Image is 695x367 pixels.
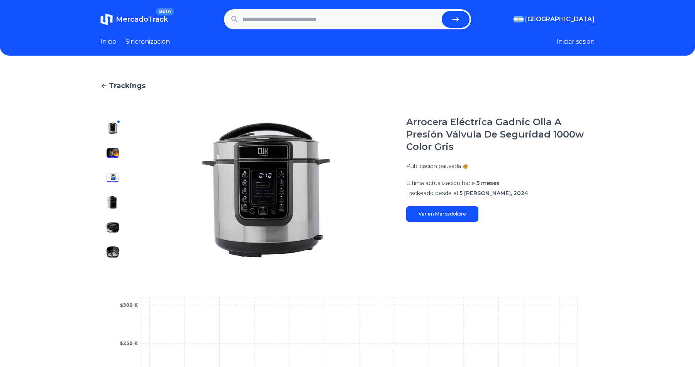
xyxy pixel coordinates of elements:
img: Arrocera Eléctrica Gadnic Olla A Presión Válvula De Seguridad 1000w Color Gris [107,122,119,134]
a: Ver en Mercadolibre [406,206,478,222]
span: Ultima actualizacion hace [406,180,475,187]
img: Arrocera Eléctrica Gadnic Olla A Presión Válvula De Seguridad 1000w Color Gris [107,221,119,233]
a: Trackings [100,80,595,91]
img: Arrocera Eléctrica Gadnic Olla A Presión Válvula De Seguridad 1000w Color Gris [107,147,119,159]
img: Arrocera Eléctrica Gadnic Olla A Presión Válvula De Seguridad 1000w Color Gris [107,196,119,209]
img: MercadoTrack [100,13,113,25]
img: Arrocera Eléctrica Gadnic Olla A Presión Válvula De Seguridad 1000w Color Gris [107,246,119,258]
img: Arrocera Eléctrica Gadnic Olla A Presión Válvula De Seguridad 1000w Color Gris [141,116,391,264]
button: [GEOGRAPHIC_DATA] [514,15,595,24]
a: Sincronizacion [125,37,170,46]
tspan: $300 K [120,302,138,308]
tspan: $250 K [120,341,138,346]
span: Trackings [109,80,146,91]
span: BETA [156,8,174,15]
button: Iniciar sesion [556,37,595,46]
a: MercadoTrackBETA [100,13,168,25]
span: [GEOGRAPHIC_DATA] [525,15,595,24]
span: MercadoTrack [116,15,168,24]
a: Inicio [100,37,116,46]
h1: Arrocera Eléctrica Gadnic Olla A Presión Válvula De Seguridad 1000w Color Gris [406,116,595,153]
span: 5 [PERSON_NAME], 2024 [459,190,528,197]
img: Arrocera Eléctrica Gadnic Olla A Presión Válvula De Seguridad 1000w Color Gris [107,172,119,184]
span: 5 meses [476,180,500,187]
img: Argentina [514,16,524,22]
p: Publicacion pausada [406,162,461,170]
span: Trackeado desde el [406,190,458,197]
